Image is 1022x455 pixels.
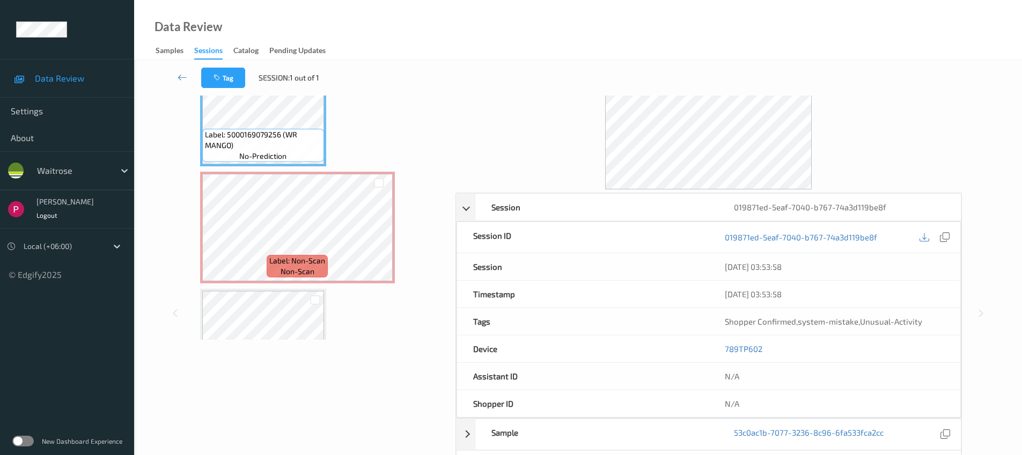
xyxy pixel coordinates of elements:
[457,253,709,280] div: Session
[269,45,326,58] div: Pending Updates
[194,43,233,60] a: Sessions
[233,43,269,58] a: Catalog
[457,281,709,307] div: Timestamp
[725,317,922,326] span: , ,
[194,45,223,60] div: Sessions
[718,194,960,221] div: 019871ed-5eaf-7040-b767-74a3d119be8f
[239,151,286,162] span: no-prediction
[457,335,709,362] div: Device
[457,308,709,335] div: Tags
[725,289,944,299] div: [DATE] 03:53:58
[725,317,796,326] span: Shopper Confirmed
[725,261,944,272] div: [DATE] 03:53:58
[290,72,319,83] span: 1 out of 1
[475,419,718,450] div: Sample
[709,390,960,417] div: N/A
[725,344,762,354] a: 789TP602
[457,222,709,253] div: Session ID
[709,363,960,390] div: N/A
[475,194,718,221] div: Session
[205,129,321,151] span: Label: 5000169079256 (WR MANGO)
[457,363,709,390] div: Assistant ID
[233,45,259,58] div: Catalog
[456,193,961,221] div: Session019871ed-5eaf-7040-b767-74a3d119be8f
[798,317,858,326] span: system-mistake
[201,68,245,88] button: Tag
[860,317,922,326] span: Unusual-Activity
[259,72,290,83] span: Session:
[156,43,194,58] a: Samples
[281,266,314,277] span: non-scan
[456,419,961,450] div: Sample53c0ac1b-7077-3236-8c96-6fa533fca2cc
[457,390,709,417] div: Shopper ID
[269,43,336,58] a: Pending Updates
[155,21,222,32] div: Data Review
[269,255,325,266] span: Label: Non-Scan
[734,427,884,442] a: 53c0ac1b-7077-3236-8c96-6fa533fca2cc
[156,45,183,58] div: Samples
[725,232,877,243] a: 019871ed-5eaf-7040-b767-74a3d119be8f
